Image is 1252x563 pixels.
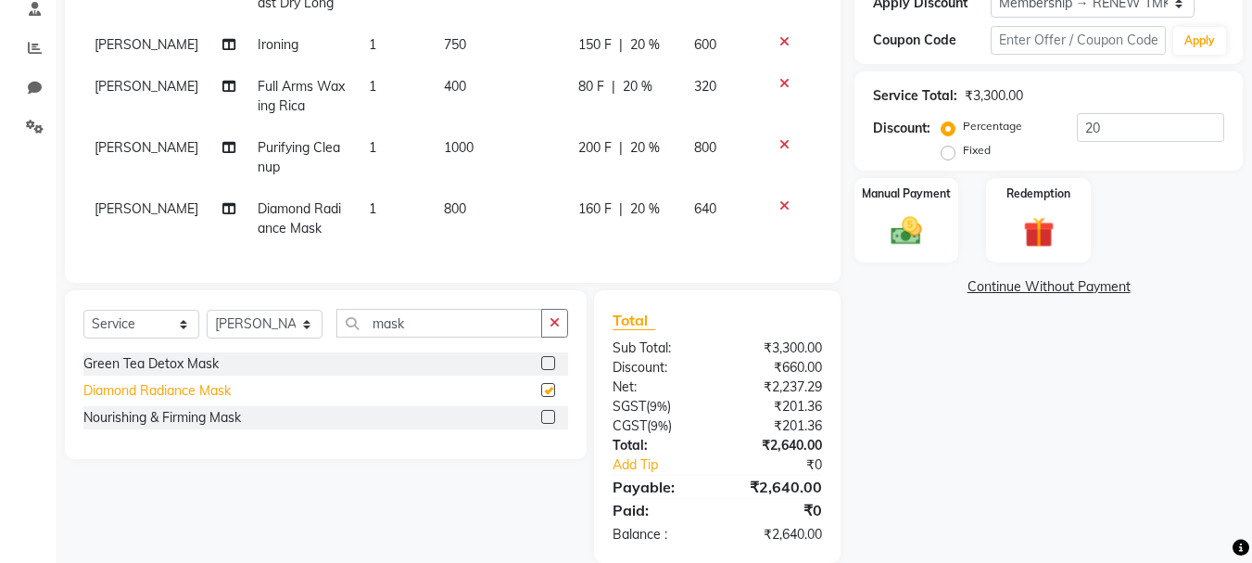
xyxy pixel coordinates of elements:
span: | [619,138,623,158]
div: Green Tea Detox Mask [83,354,219,374]
span: 150 F [578,35,612,55]
span: 640 [694,200,716,217]
span: | [619,35,623,55]
div: Total: [599,436,717,455]
div: Balance : [599,525,717,544]
div: Paid: [599,499,717,521]
button: Apply [1173,27,1226,55]
span: Total [613,311,655,330]
div: Sub Total: [599,339,717,358]
span: 160 F [578,199,612,219]
span: 1 [369,200,376,217]
div: Service Total: [873,86,957,106]
span: 600 [694,36,716,53]
span: 20 % [630,199,660,219]
a: Add Tip [599,455,737,475]
div: ₹3,300.00 [965,86,1023,106]
div: ₹0 [738,455,837,475]
span: 9% [651,418,668,433]
span: 200 F [578,138,612,158]
span: 1 [369,36,376,53]
span: | [619,199,623,219]
img: _cash.svg [881,213,931,249]
span: CGST [613,417,647,434]
div: ₹3,300.00 [717,339,836,358]
img: _gift.svg [1014,213,1064,251]
span: 320 [694,78,716,95]
span: [PERSON_NAME] [95,200,198,217]
span: [PERSON_NAME] [95,36,198,53]
div: Coupon Code [873,31,990,50]
label: Manual Payment [862,186,951,202]
span: 800 [444,200,466,217]
span: 80 F [578,77,604,96]
span: | [612,77,615,96]
span: 1000 [444,139,474,156]
span: 20 % [630,138,660,158]
div: Diamond Radiance Mask [83,381,231,401]
span: 400 [444,78,466,95]
div: ₹2,640.00 [717,436,836,455]
span: SGST [613,398,646,415]
div: Discount: [599,358,717,377]
div: Payable: [599,476,717,498]
span: [PERSON_NAME] [95,78,198,95]
span: 1 [369,78,376,95]
span: 9% [650,399,667,414]
span: 800 [694,139,716,156]
a: Continue Without Payment [858,277,1239,297]
div: ₹201.36 [717,416,836,436]
span: 1 [369,139,376,156]
span: 20 % [630,35,660,55]
div: ₹201.36 [717,397,836,416]
div: ₹660.00 [717,358,836,377]
div: ₹0 [717,499,836,521]
div: ₹2,640.00 [717,476,836,498]
div: Nourishing & Firming Mask [83,408,241,428]
span: [PERSON_NAME] [95,139,198,156]
div: ( ) [599,397,717,416]
span: 750 [444,36,466,53]
label: Redemption [1006,186,1070,202]
div: ₹2,237.29 [717,377,836,397]
span: 20 % [623,77,652,96]
span: Full Arms Waxing Rica [258,78,345,114]
div: ( ) [599,416,717,436]
label: Fixed [963,142,991,159]
span: Purifying Cleanup [258,139,340,175]
span: Ironing [258,36,298,53]
input: Search or Scan [336,309,542,338]
span: Diamond Radiance Mask [258,200,341,237]
label: Percentage [963,118,1022,134]
div: Net: [599,377,717,397]
div: Discount: [873,119,930,138]
input: Enter Offer / Coupon Code [991,26,1166,55]
div: ₹2,640.00 [717,525,836,544]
